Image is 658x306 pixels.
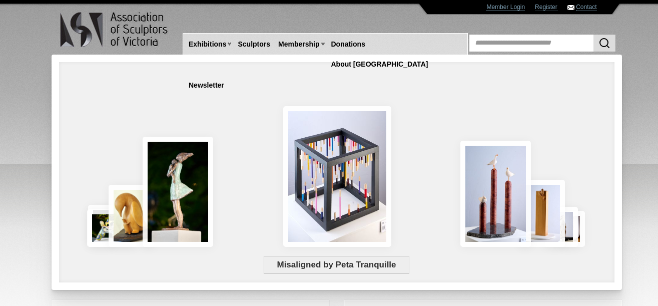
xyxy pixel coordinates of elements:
[143,137,214,247] img: Connection
[598,37,610,49] img: Search
[60,10,170,50] img: logo.png
[185,35,230,54] a: Exhibitions
[486,4,525,11] a: Member Login
[576,4,596,11] a: Contact
[327,55,432,74] a: About [GEOGRAPHIC_DATA]
[185,76,228,95] a: Newsletter
[264,256,409,274] span: Misaligned by Peta Tranquille
[234,35,274,54] a: Sculptors
[327,35,369,54] a: Donations
[283,106,391,247] img: Misaligned
[535,4,557,11] a: Register
[567,5,574,10] img: Contact ASV
[274,35,323,54] a: Membership
[460,141,531,247] img: Rising Tides
[519,180,565,247] img: Little Frog. Big Climb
